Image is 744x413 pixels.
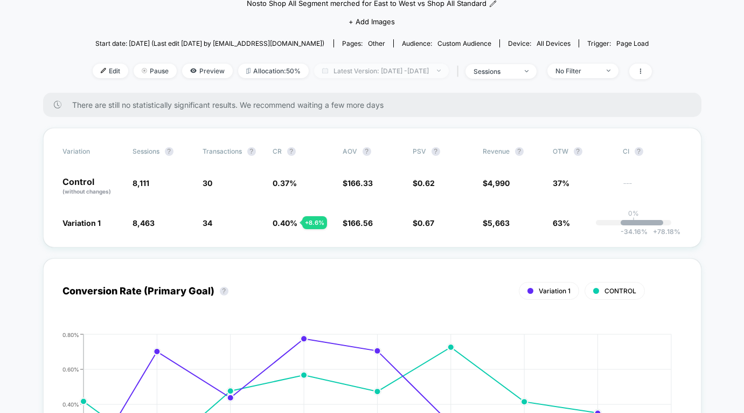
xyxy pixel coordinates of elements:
img: end [525,70,529,72]
div: No Filter [555,67,599,75]
span: 37% [553,178,569,188]
button: ? [220,287,228,295]
span: Edit [93,64,128,78]
span: 5,663 [488,218,510,228]
span: Variation 1 [539,287,571,295]
span: Transactions [203,147,242,155]
span: PSV [413,147,426,155]
span: 8,111 [133,178,149,188]
img: end [607,70,610,72]
span: $ [413,218,434,228]
span: 34 [203,218,212,228]
button: ? [515,147,524,156]
span: 166.33 [347,178,373,188]
img: end [437,70,441,72]
span: AOV [343,147,357,155]
span: + [653,228,657,236]
tspan: 0.60% [62,366,79,372]
span: Page Load [616,39,649,47]
tspan: 0.80% [62,331,79,338]
span: 8,463 [133,218,155,228]
button: ? [165,147,173,156]
span: -34.16 % [621,228,648,236]
img: calendar [322,68,328,73]
div: sessions [474,67,517,75]
span: + Add Images [349,17,395,26]
span: $ [483,218,510,228]
span: Allocation: 50% [238,64,309,78]
span: OTW [553,147,612,156]
span: $ [413,178,435,188]
span: Custom Audience [437,39,491,47]
button: ? [287,147,296,156]
span: Latest Version: [DATE] - [DATE] [314,64,449,78]
button: ? [247,147,256,156]
tspan: 0.40% [62,401,79,407]
span: CONTROL [604,287,636,295]
span: There are still no statistically significant results. We recommend waiting a few more days [72,100,680,109]
button: ? [432,147,440,156]
span: Revenue [483,147,510,155]
span: 4,990 [488,178,510,188]
div: + 8.6 % [302,216,327,229]
span: $ [343,218,373,228]
span: 78.18 % [648,228,680,236]
img: end [142,68,147,73]
span: --- [623,180,682,196]
span: Start date: [DATE] (Last edit [DATE] by [EMAIL_ADDRESS][DOMAIN_NAME]) [95,39,324,47]
div: Pages: [342,39,385,47]
span: CI [623,147,682,156]
span: | [454,64,465,79]
p: | [632,217,635,225]
span: 0.62 [418,178,435,188]
div: Trigger: [587,39,649,47]
span: 0.40 % [273,218,297,228]
button: ? [363,147,371,156]
span: 0.37 % [273,178,297,188]
span: 30 [203,178,212,188]
button: ? [635,147,643,156]
span: 166.56 [347,218,373,228]
div: Audience: [402,39,491,47]
p: Control [62,177,122,196]
span: 63% [553,218,570,228]
span: $ [483,178,510,188]
span: 0.67 [418,218,434,228]
span: Sessions [133,147,159,155]
span: all devices [537,39,571,47]
span: Variation [62,147,122,156]
span: other [368,39,385,47]
span: Variation 1 [62,218,101,228]
span: (without changes) [62,188,111,195]
span: Pause [134,64,177,78]
img: rebalance [246,68,251,74]
span: CR [273,147,282,155]
span: Preview [182,64,233,78]
p: 0% [628,209,639,217]
span: $ [343,178,373,188]
img: edit [101,68,106,73]
button: ? [574,147,582,156]
span: Device: [499,39,579,47]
